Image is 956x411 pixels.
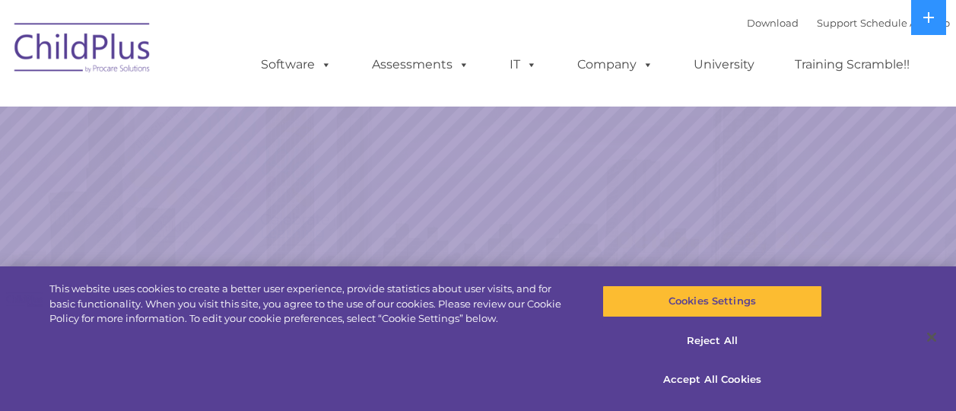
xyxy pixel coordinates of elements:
a: Download [747,17,799,29]
button: Close [915,320,948,354]
a: Training Scramble!! [780,49,925,80]
font: | [747,17,950,29]
button: Reject All [602,325,822,357]
a: University [678,49,770,80]
a: Software [246,49,347,80]
a: IT [494,49,552,80]
div: This website uses cookies to create a better user experience, provide statistics about user visit... [49,282,573,327]
img: ChildPlus by Procare Solutions [7,12,159,88]
a: Support [817,17,857,29]
a: Company [562,49,669,80]
button: Cookies Settings [602,285,822,317]
a: Schedule A Demo [860,17,950,29]
button: Accept All Cookies [602,364,822,396]
a: Assessments [357,49,484,80]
